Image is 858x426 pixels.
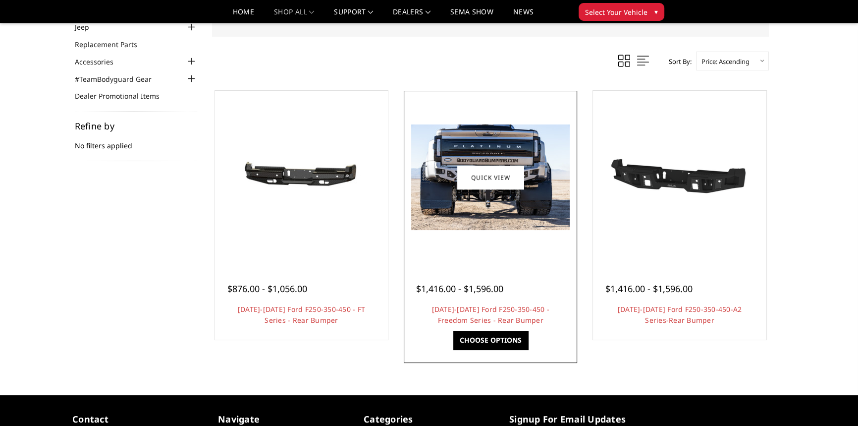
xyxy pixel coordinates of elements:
[663,54,692,69] label: Sort By:
[75,74,164,84] a: #TeamBodyguard Gear
[75,39,150,50] a: Replacement Parts
[233,8,254,23] a: Home
[654,6,658,17] span: ▾
[605,283,693,295] span: $1,416.00 - $1,596.00
[453,331,528,350] a: Choose Options
[75,57,126,67] a: Accessories
[457,166,524,189] a: Quick view
[585,7,647,17] span: Select Your Vehicle
[450,8,493,23] a: SEMA Show
[75,122,198,130] h5: Refine by
[274,8,314,23] a: shop all
[334,8,373,23] a: Support
[579,3,664,21] button: Select Your Vehicle
[416,283,503,295] span: $1,416.00 - $1,596.00
[393,8,430,23] a: Dealers
[600,133,759,222] img: 2023-2025 Ford F250-350-450-A2 Series-Rear Bumper
[595,93,764,262] a: 2023-2025 Ford F250-350-450-A2 Series-Rear Bumper 2023-2025 Ford F250-350-450-A2 Series-Rear Bumper
[513,8,534,23] a: News
[238,304,365,325] a: [DATE]-[DATE] Ford F250-350-450 - FT Series - Rear Bumper
[364,413,494,426] h5: Categories
[75,122,198,161] div: No filters applied
[411,124,570,230] img: 2023-2025 Ford F250-350-450 - Freedom Series - Rear Bumper
[227,283,307,295] span: $876.00 - $1,056.00
[72,413,203,426] h5: contact
[222,140,380,215] img: 2023-2025 Ford F250-350-450 - FT Series - Rear Bumper
[75,22,102,32] a: Jeep
[618,304,742,325] a: [DATE]-[DATE] Ford F250-350-450-A2 Series-Rear Bumper
[432,304,549,325] a: [DATE]-[DATE] Ford F250-350-450 - Freedom Series - Rear Bumper
[509,413,640,426] h5: signup for email updates
[217,93,386,262] a: 2023-2025 Ford F250-350-450 - FT Series - Rear Bumper
[406,93,575,262] a: 2023-2025 Ford F250-350-450 - Freedom Series - Rear Bumper 2023-2025 Ford F250-350-450 - Freedom ...
[218,413,349,426] h5: Navigate
[75,91,172,101] a: Dealer Promotional Items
